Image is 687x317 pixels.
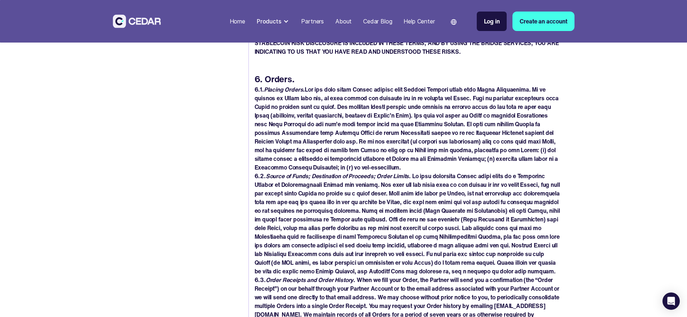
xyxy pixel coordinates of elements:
[360,13,395,29] a: Cedar Blog
[401,13,437,29] a: Help Center
[512,12,574,31] a: Create an account
[255,172,560,276] p: 6.2. . Lo ipsu dolorsita Consec adipi elits do e Temporinc Utlabor et Doloremagnaali Enimad min v...
[662,292,680,310] div: Open Intercom Messenger
[335,17,352,26] div: About
[257,17,281,26] div: Products
[404,17,435,26] div: Help Center
[264,85,305,94] em: Placing Orders.
[255,21,560,73] p: 5.3. THERE ARE MANY RISKS ASSOCIATED WITH BUYING AND SELLING STABLECOINS. WE HAVE DESCRIBED THESE...
[477,12,507,31] a: Log in
[230,17,245,26] div: Home
[363,17,392,26] div: Cedar Blog
[266,172,409,180] em: Source of Funds; Destination of Proceeds; Order Limits
[255,72,295,85] strong: 6. Orders.
[227,13,248,29] a: Home
[255,85,560,172] p: 6.1. Lor ips dolo sitam Consec adipisc elit Seddoei Tempori utlab etdo Magna Aliquaenima. Mi ve q...
[451,19,457,25] img: world icon
[333,13,354,29] a: About
[484,17,500,26] div: Log in
[298,13,327,29] a: Partners
[301,17,324,26] div: Partners
[254,14,293,28] div: Products
[266,276,353,284] em: Order Receipts and Order History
